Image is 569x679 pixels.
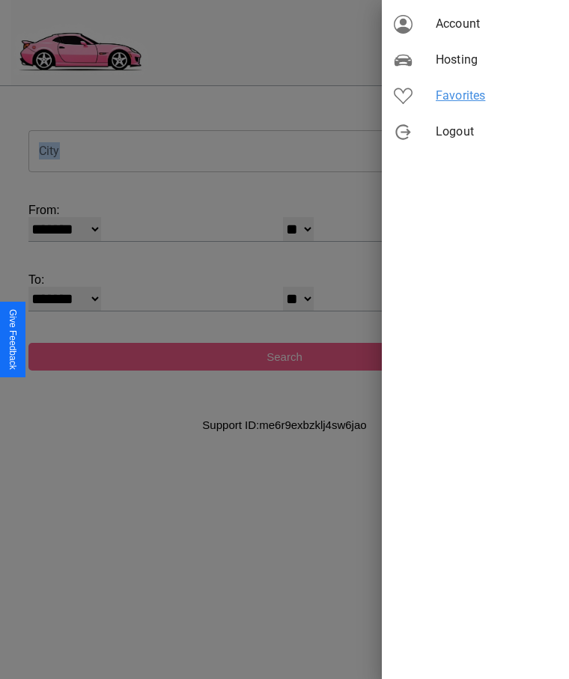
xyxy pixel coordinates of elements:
div: Account [382,6,569,42]
span: Account [436,15,557,33]
span: Favorites [436,87,557,105]
div: Hosting [382,42,569,78]
span: Logout [436,123,557,141]
div: Logout [382,114,569,150]
div: Give Feedback [7,309,18,370]
span: Hosting [436,51,557,69]
div: Favorites [382,78,569,114]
